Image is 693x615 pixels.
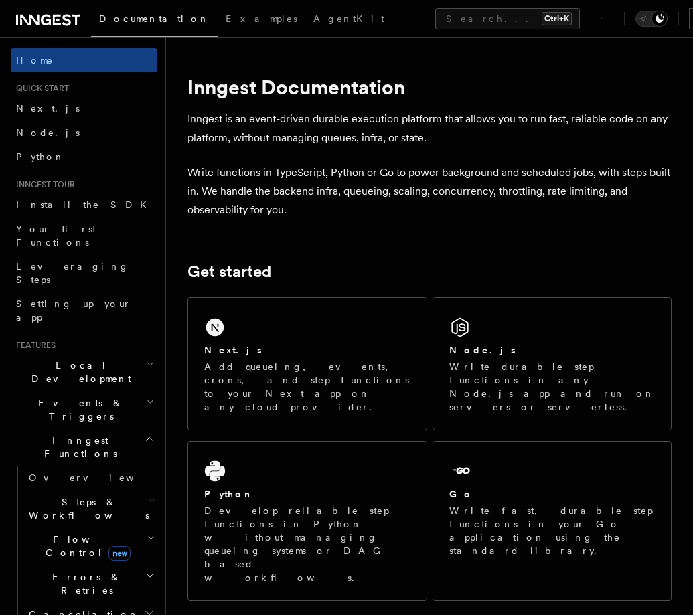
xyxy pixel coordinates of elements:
[449,487,473,501] h2: Go
[11,340,56,351] span: Features
[187,75,672,99] h1: Inngest Documentation
[305,4,392,36] a: AgentKit
[29,472,167,483] span: Overview
[11,120,157,145] a: Node.js
[204,487,254,501] h2: Python
[23,495,149,522] span: Steps & Workflows
[11,217,157,254] a: Your first Functions
[11,396,146,423] span: Events & Triggers
[204,504,410,584] p: Develop reliable step functions in Python without managing queueing systems or DAG based workflows.
[449,504,656,557] p: Write fast, durable step functions in your Go application using the standard library.
[23,570,145,597] span: Errors & Retries
[542,12,572,25] kbd: Ctrl+K
[11,254,157,292] a: Leveraging Steps
[11,96,157,120] a: Next.js
[23,527,157,565] button: Flow Controlnew
[187,163,672,219] p: Write functions in TypeScript, Python or Go to power background and scheduled jobs, with steps bu...
[449,360,656,414] p: Write durable step functions in any Node.js app and run on servers or serverless.
[16,224,96,248] span: Your first Functions
[218,4,305,36] a: Examples
[187,297,427,430] a: Next.jsAdd queueing, events, crons, and step functions to your Next app on any cloud provider.
[23,466,157,490] a: Overview
[11,83,69,94] span: Quick start
[16,199,155,210] span: Install the SDK
[23,565,157,602] button: Errors & Retries
[11,353,157,391] button: Local Development
[16,54,54,67] span: Home
[226,13,297,24] span: Examples
[11,359,146,385] span: Local Development
[11,179,75,190] span: Inngest tour
[11,145,157,169] a: Python
[433,297,672,430] a: Node.jsWrite durable step functions in any Node.js app and run on servers or serverless.
[11,292,157,329] a: Setting up your app
[99,13,210,24] span: Documentation
[187,262,271,281] a: Get started
[11,193,157,217] a: Install the SDK
[204,343,262,357] h2: Next.js
[11,48,157,72] a: Home
[16,298,131,323] span: Setting up your app
[16,127,80,138] span: Node.js
[187,110,672,147] p: Inngest is an event-driven durable execution platform that allows you to run fast, reliable code ...
[204,360,410,414] p: Add queueing, events, crons, and step functions to your Next app on any cloud provider.
[11,434,145,460] span: Inngest Functions
[433,441,672,601] a: GoWrite fast, durable step functions in your Go application using the standard library.
[16,103,80,114] span: Next.js
[187,441,427,601] a: PythonDevelop reliable step functions in Python without managing queueing systems or DAG based wo...
[635,11,668,27] button: Toggle dark mode
[23,490,157,527] button: Steps & Workflows
[108,546,131,561] span: new
[11,391,157,428] button: Events & Triggers
[449,343,516,357] h2: Node.js
[313,13,384,24] span: AgentKit
[91,4,218,37] a: Documentation
[11,428,157,466] button: Inngest Functions
[16,151,65,162] span: Python
[23,533,147,559] span: Flow Control
[435,8,580,29] button: Search...Ctrl+K
[16,261,129,285] span: Leveraging Steps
